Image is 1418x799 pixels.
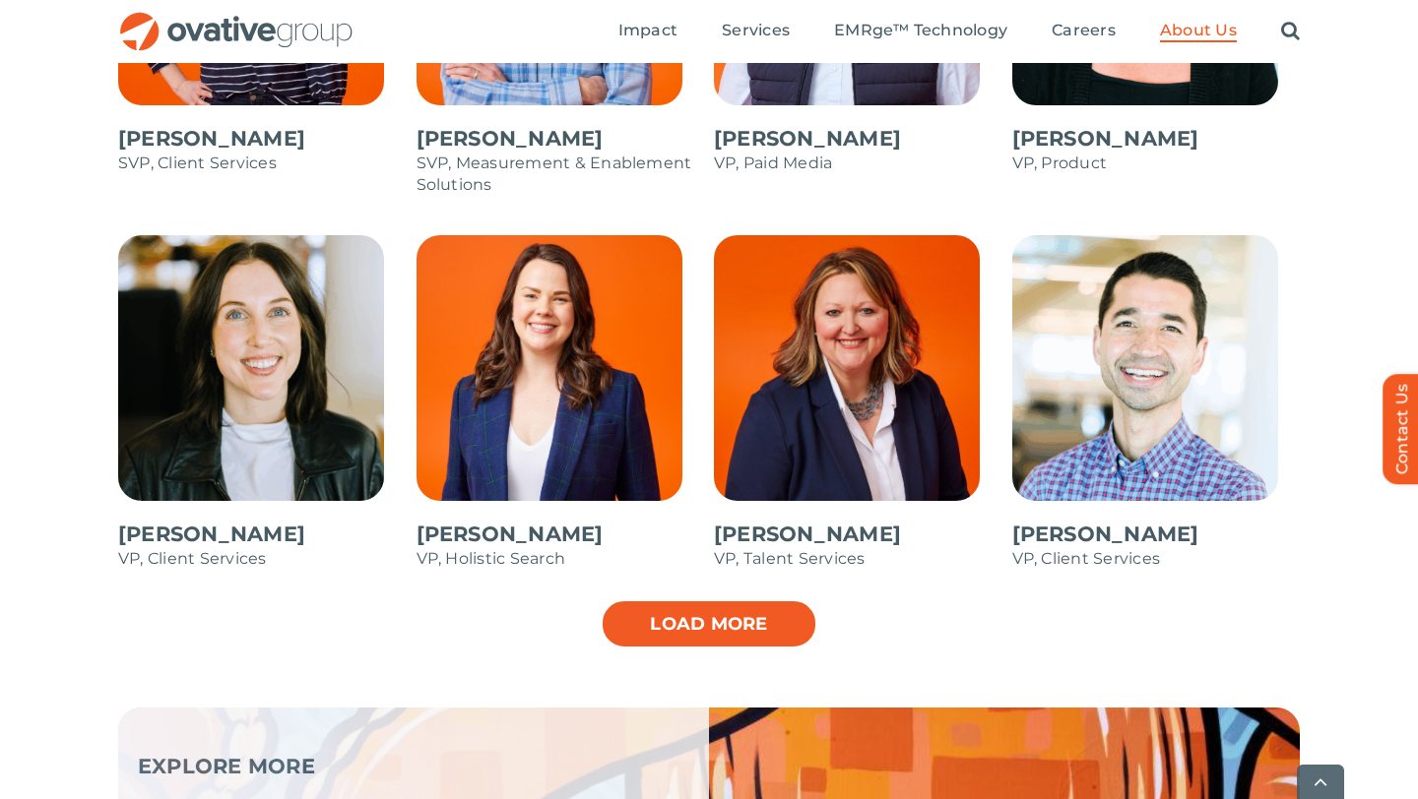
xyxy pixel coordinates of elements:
[1052,21,1116,42] a: Careers
[834,21,1007,42] a: EMRge™ Technology
[1160,21,1237,40] span: About Us
[138,757,660,776] p: EXPLORE MORE
[1160,21,1237,42] a: About Us
[618,21,677,42] a: Impact
[834,21,1007,40] span: EMRge™ Technology
[1281,21,1300,42] a: Search
[1052,21,1116,40] span: Careers
[722,21,790,42] a: Services
[618,21,677,40] span: Impact
[722,21,790,40] span: Services
[118,10,354,29] a: OG_Full_horizontal_RGB
[601,599,817,648] a: Load more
